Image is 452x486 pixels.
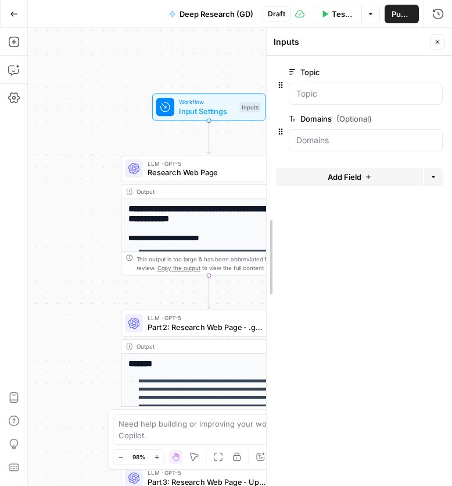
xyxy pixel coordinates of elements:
[239,102,260,112] div: Inputs
[314,5,362,23] button: Test Data
[148,321,266,333] span: Part 2: Research Web Page - .gov / .edu Only
[162,5,260,23] button: Deep Research (GD)
[268,9,285,19] span: Draft
[332,8,355,20] span: Test Data
[148,469,266,478] span: LLM · GPT-5
[148,167,267,179] span: Research Web Page
[207,275,211,308] g: Edge from step_1 to step_8
[137,254,292,272] div: This output is too large & has been abbreviated for review. to view the full content.
[132,452,145,462] span: 98%
[148,314,266,323] span: LLM · GPT-5
[207,120,211,154] g: Edge from start to step_1
[179,105,235,117] span: Input Settings
[180,8,253,20] span: Deep Research (GD)
[148,159,267,168] span: LLM · GPT-5
[385,5,419,23] button: Publish
[392,8,412,20] span: Publish
[137,342,266,352] div: Output
[179,97,235,107] span: Workflow
[137,187,266,197] div: Output
[121,93,297,120] div: WorkflowInput SettingsInputs
[157,265,200,272] span: Copy the output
